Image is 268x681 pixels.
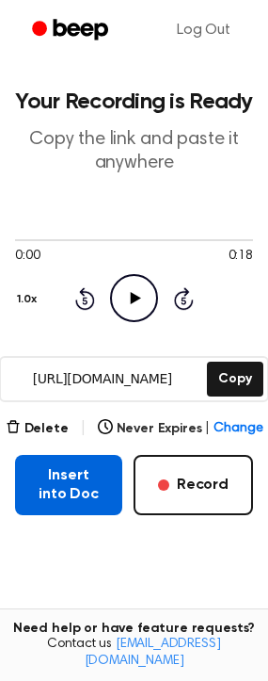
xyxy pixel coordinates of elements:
[15,90,253,113] h1: Your Recording is Ready
[15,247,39,267] span: 0:00
[15,128,253,175] p: Copy the link and paste it anywhere
[85,638,221,668] a: [EMAIL_ADDRESS][DOMAIN_NAME]
[15,284,43,316] button: 1.0x
[158,8,249,53] a: Log Out
[6,419,69,439] button: Delete
[229,247,253,267] span: 0:18
[15,455,122,515] button: Insert into Doc
[19,12,125,49] a: Beep
[11,637,257,670] span: Contact us
[213,419,262,439] span: Change
[98,419,263,439] button: Never Expires|Change
[207,362,262,397] button: Copy
[134,455,253,515] button: Record
[80,417,87,440] span: |
[205,419,210,439] span: |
